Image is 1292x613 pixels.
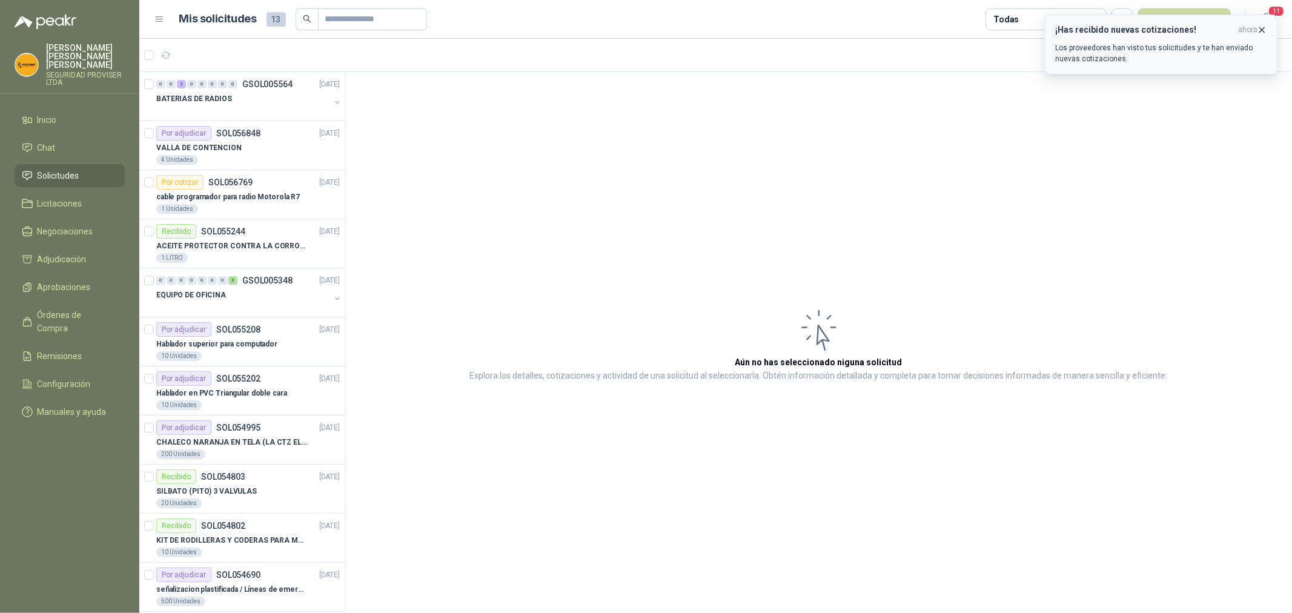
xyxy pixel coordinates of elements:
[156,584,307,595] p: señalizacion plastificada / Líneas de emergencia
[156,568,211,582] div: Por adjudicar
[735,356,903,369] h3: Aún no has seleccionado niguna solicitud
[187,276,196,285] div: 0
[156,420,211,435] div: Por adjudicar
[156,548,202,557] div: 10 Unidades
[38,225,93,238] span: Negociaciones
[228,276,237,285] div: 3
[15,276,125,299] a: Aprobaciones
[15,373,125,396] a: Configuración
[208,178,253,187] p: SOL056769
[1256,8,1277,30] button: 11
[156,240,307,252] p: ACEITE PROTECTOR CONTRA LA CORROSION - PARA LIMPIEZA DE ARMAMENTO
[156,437,307,448] p: CHALECO NARANJA EN TELA (LA CTZ ELEGIDA DEBE ENVIAR MUESTRA)
[139,219,345,268] a: RecibidoSOL055244[DATE] ACEITE PROTECTOR CONTRA LA CORROSION - PARA LIMPIEZA DE ARMAMENTO1 LITRO
[216,423,260,432] p: SOL054995
[156,93,232,105] p: BATERIAS DE RADIOS
[156,191,300,203] p: cable programador para radio Motorola R7
[1055,25,1233,35] h3: ¡Has recibido nuevas cotizaciones!
[156,142,242,154] p: VALLA DE CONTENCION
[218,276,227,285] div: 0
[156,77,342,116] a: 0 0 2 0 0 0 0 0 GSOL005564[DATE] BATERIAS DE RADIOS
[15,108,125,131] a: Inicio
[156,388,287,399] p: Hablador en PVC Triangular doble cara
[38,113,57,127] span: Inicio
[15,15,76,29] img: Logo peakr
[201,227,245,236] p: SOL055244
[38,141,56,154] span: Chat
[38,253,87,266] span: Adjudicación
[38,280,91,294] span: Aprobaciones
[216,571,260,579] p: SOL054690
[218,80,227,88] div: 0
[208,276,217,285] div: 0
[156,499,202,508] div: 20 Unidades
[156,80,165,88] div: 0
[177,276,186,285] div: 0
[201,522,245,530] p: SOL054802
[319,520,340,532] p: [DATE]
[216,374,260,383] p: SOL055202
[15,400,125,423] a: Manuales y ayuda
[46,71,125,86] p: SEGURIDAD PROVISER LTDA
[216,129,260,138] p: SOL056848
[38,308,113,335] span: Órdenes de Compra
[139,416,345,465] a: Por adjudicarSOL054995[DATE] CHALECO NARANJA EN TELA (LA CTZ ELEGIDA DEBE ENVIAR MUESTRA)200 Unid...
[156,273,342,312] a: 0 0 0 0 0 0 0 3 GSOL005348[DATE] EQUIPO DE OFICINA
[156,469,196,484] div: Recibido
[46,44,125,69] p: [PERSON_NAME] [PERSON_NAME] [PERSON_NAME]
[15,220,125,243] a: Negociaciones
[179,10,257,28] h1: Mis solicitudes
[139,563,345,612] a: Por adjudicarSOL054690[DATE] señalizacion plastificada / Líneas de emergencia500 Unidades
[319,128,340,139] p: [DATE]
[139,317,345,366] a: Por adjudicarSOL055208[DATE] Hablador superior para computador10 Unidades
[156,519,196,533] div: Recibido
[177,80,186,88] div: 2
[1045,15,1277,75] button: ¡Has recibido nuevas cotizaciones!ahora Los proveedores han visto tus solicitudes y te han enviad...
[1138,8,1231,30] button: Nueva solicitud
[156,290,226,301] p: EQUIPO DE OFICINA
[156,155,198,165] div: 4 Unidades
[15,345,125,368] a: Remisiones
[319,177,340,188] p: [DATE]
[156,486,257,497] p: SILBATO (PITO) 3 VALVULAS
[156,276,165,285] div: 0
[38,405,107,419] span: Manuales y ayuda
[319,471,340,483] p: [DATE]
[319,373,340,385] p: [DATE]
[139,514,345,563] a: RecibidoSOL054802[DATE] KIT DE RODILLERAS Y CODERAS PARA MOTORIZADO10 Unidades
[15,192,125,215] a: Licitaciones
[139,465,345,514] a: RecibidoSOL054803[DATE] SILBATO (PITO) 3 VALVULAS20 Unidades
[993,13,1019,26] div: Todas
[15,164,125,187] a: Solicitudes
[139,366,345,416] a: Por adjudicarSOL055202[DATE] Hablador en PVC Triangular doble cara10 Unidades
[319,422,340,434] p: [DATE]
[167,276,176,285] div: 0
[1268,5,1285,17] span: 11
[38,169,79,182] span: Solicitudes
[38,377,91,391] span: Configuración
[319,226,340,237] p: [DATE]
[38,350,82,363] span: Remisiones
[15,303,125,340] a: Órdenes de Compra
[208,80,217,88] div: 0
[267,12,286,27] span: 13
[319,275,340,287] p: [DATE]
[187,80,196,88] div: 0
[470,369,1168,383] p: Explora los detalles, cotizaciones y actividad de una solicitud al seleccionarla. Obtén informaci...
[156,322,211,337] div: Por adjudicar
[156,371,211,386] div: Por adjudicar
[319,324,340,336] p: [DATE]
[1238,25,1257,35] span: ahora
[156,204,198,214] div: 1 Unidades
[319,569,340,581] p: [DATE]
[139,170,345,219] a: Por cotizarSOL056769[DATE] cable programador para radio Motorola R71 Unidades
[156,224,196,239] div: Recibido
[303,15,311,23] span: search
[216,325,260,334] p: SOL055208
[197,276,207,285] div: 0
[15,248,125,271] a: Adjudicación
[319,79,340,90] p: [DATE]
[156,339,277,350] p: Hablador superior para computador
[156,597,205,606] div: 500 Unidades
[156,400,202,410] div: 10 Unidades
